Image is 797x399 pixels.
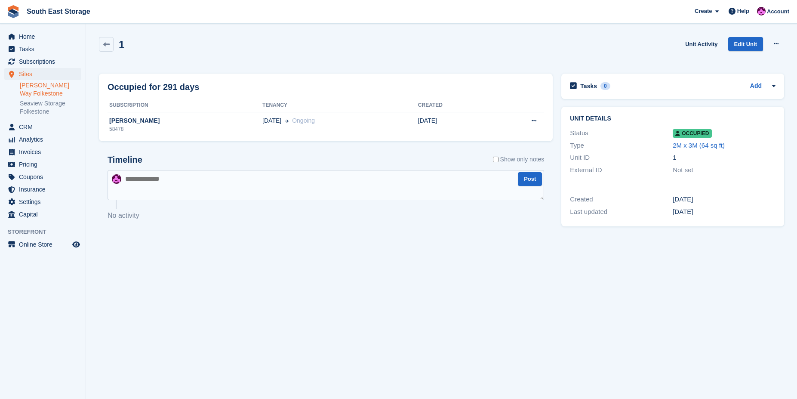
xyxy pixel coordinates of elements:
a: menu [4,238,81,251]
a: menu [4,208,81,220]
div: Not set [673,165,775,175]
label: Show only notes [493,155,545,164]
span: Online Store [19,238,71,251]
div: Status [570,128,673,138]
span: Capital [19,208,71,220]
th: Subscription [108,99,262,112]
div: Type [570,141,673,151]
a: menu [4,121,81,133]
span: Pricing [19,158,71,170]
img: Simon Coulson [112,174,121,184]
div: 0 [600,82,610,90]
div: 1 [673,153,775,163]
a: menu [4,43,81,55]
button: Post [518,172,542,186]
span: Subscriptions [19,56,71,68]
a: menu [4,133,81,145]
a: 2M x 3M (64 sq ft) [673,142,725,149]
div: Last updated [570,207,673,217]
span: Insurance [19,183,71,195]
a: menu [4,158,81,170]
div: [PERSON_NAME] [108,116,262,125]
span: Occupied [673,129,711,138]
a: Preview store [71,239,81,250]
span: Coupons [19,171,71,183]
h2: Tasks [580,82,597,90]
p: No activity [108,210,544,221]
span: Sites [19,68,71,80]
span: Analytics [19,133,71,145]
a: menu [4,68,81,80]
a: menu [4,183,81,195]
a: [PERSON_NAME] Way Folkestone [20,81,81,98]
span: [DATE] [262,116,281,125]
h2: Occupied for 291 days [108,80,199,93]
span: Tasks [19,43,71,55]
th: Created [418,99,491,112]
span: Help [737,7,749,15]
h2: Unit details [570,115,775,122]
span: Account [767,7,789,16]
div: Created [570,195,673,204]
span: Settings [19,196,71,208]
a: menu [4,196,81,208]
span: Create [695,7,712,15]
h2: 1 [119,39,124,50]
div: 58478 [108,125,262,133]
a: South East Storage [23,4,94,19]
img: Simon Coulson [757,7,766,15]
a: menu [4,146,81,158]
a: menu [4,171,81,183]
input: Show only notes [493,155,499,164]
div: Unit ID [570,153,673,163]
a: menu [4,56,81,68]
a: Add [750,81,762,91]
div: [DATE] [673,195,775,204]
span: Home [19,31,71,43]
a: Unit Activity [682,37,721,51]
span: Invoices [19,146,71,158]
span: Ongoing [292,117,315,124]
img: stora-icon-8386f47178a22dfd0bd8f6a31ec36ba5ce8667c1dd55bd0f319d3a0aa187defe.svg [7,5,20,18]
span: CRM [19,121,71,133]
th: Tenancy [262,99,418,112]
a: Edit Unit [728,37,763,51]
div: [DATE] [673,207,775,217]
span: Storefront [8,228,86,236]
a: Seaview Storage Folkestone [20,99,81,116]
h2: Timeline [108,155,142,165]
a: menu [4,31,81,43]
div: External ID [570,165,673,175]
td: [DATE] [418,112,491,138]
